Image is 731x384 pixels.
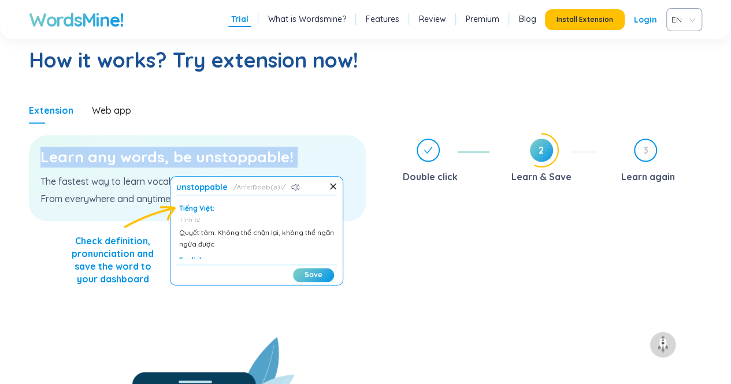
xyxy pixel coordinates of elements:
[179,227,334,250] div: Quyết tâm. Không thể chặn lại, không thể ngăn ngừa được
[29,8,123,31] a: WordsMine!
[293,268,334,282] button: Save
[383,139,489,186] div: Double click
[671,11,692,28] span: VIE
[466,13,499,25] a: Premium
[366,13,399,25] a: Features
[40,147,354,167] h3: Learn any words, be unstoppable!
[530,139,553,162] span: 2
[179,216,334,224] div: Tính từ
[621,167,674,186] div: Learn again
[556,15,613,24] span: Install Extension
[419,13,446,25] a: Review
[511,167,572,186] div: Learn & Save
[40,192,354,205] p: From everywhere and anytime.
[268,13,346,25] a: What is Wordsmine?
[233,182,285,192] span: ʌnˈstɒpəb(ə)l
[176,182,228,192] h1: unstoppable
[40,175,354,188] p: The fastest way to learn vocabulary.
[545,9,625,30] button: Install Extension
[179,204,334,213] div: Tiếng Việt:
[499,139,596,186] div: 2Learn & Save
[635,140,656,161] span: 3
[92,104,131,117] div: Web app
[179,256,334,265] div: English:
[519,13,536,25] a: Blog
[424,146,433,155] span: check
[403,167,458,186] div: Double click
[231,13,248,25] a: Trial
[605,139,702,186] div: 3Learn again
[634,9,657,30] a: Login
[29,46,702,74] h2: How it works? Try extension now!
[654,335,672,354] img: to top
[29,104,73,117] div: Extension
